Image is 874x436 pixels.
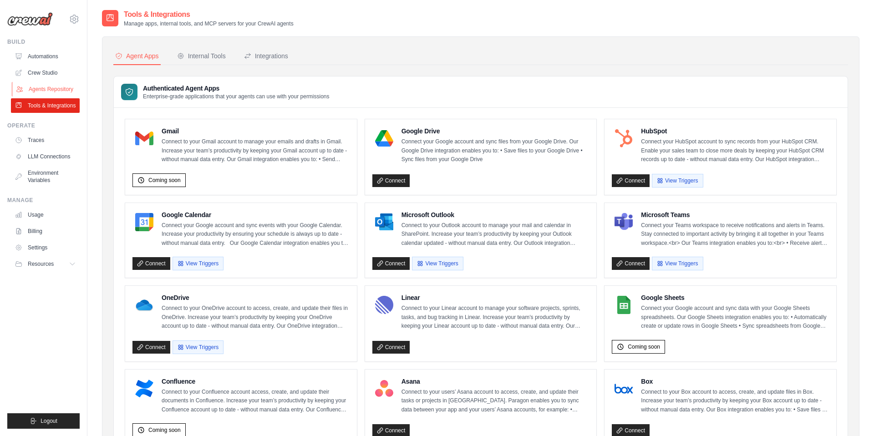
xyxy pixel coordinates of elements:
[641,137,829,164] p: Connect your HubSpot account to sync records from your HubSpot CRM. Enable your sales team to clo...
[11,166,80,188] a: Environment Variables
[162,388,350,415] p: Connect to your Confluence account access, create, and update their documents in Confluence. Incr...
[641,388,829,415] p: Connect to your Box account to access, create, and update files in Box. Increase your team’s prod...
[11,49,80,64] a: Automations
[177,51,226,61] div: Internal Tools
[244,51,288,61] div: Integrations
[401,377,589,386] h4: Asana
[401,293,589,302] h4: Linear
[173,340,224,354] button: View Triggers
[401,127,589,136] h4: Google Drive
[162,377,350,386] h4: Confluence
[372,257,410,270] a: Connect
[135,380,153,398] img: Confluence Logo
[132,257,170,270] a: Connect
[173,257,224,270] button: View Triggers
[162,293,350,302] h4: OneDrive
[401,304,589,331] p: Connect to your Linear account to manage your software projects, sprints, tasks, and bug tracking...
[143,93,330,100] p: Enterprise-grade applications that your agents can use with your permissions
[11,224,80,238] a: Billing
[135,129,153,147] img: Gmail Logo
[242,48,290,65] button: Integrations
[375,296,393,314] img: Linear Logo
[401,210,589,219] h4: Microsoft Outlook
[162,137,350,164] p: Connect to your Gmail account to manage your emails and drafts in Gmail. Increase your team’s pro...
[652,257,703,270] button: View Triggers
[162,304,350,331] p: Connect to your OneDrive account to access, create, and update their files in OneDrive. Increase ...
[41,417,57,425] span: Logout
[641,293,829,302] h4: Google Sheets
[375,380,393,398] img: Asana Logo
[135,296,153,314] img: OneDrive Logo
[641,304,829,331] p: Connect your Google account and sync data with your Google Sheets spreadsheets. Our Google Sheets...
[372,341,410,354] a: Connect
[115,51,159,61] div: Agent Apps
[148,177,181,184] span: Coming soon
[11,257,80,271] button: Resources
[124,9,294,20] h2: Tools & Integrations
[7,122,80,129] div: Operate
[11,208,80,222] a: Usage
[615,213,633,231] img: Microsoft Teams Logo
[375,129,393,147] img: Google Drive Logo
[401,221,589,248] p: Connect to your Outlook account to manage your mail and calendar in SharePoint. Increase your tea...
[143,84,330,93] h3: Authenticated Agent Apps
[615,129,633,147] img: HubSpot Logo
[11,149,80,164] a: LLM Connections
[615,296,633,314] img: Google Sheets Logo
[612,174,650,187] a: Connect
[7,12,53,26] img: Logo
[375,213,393,231] img: Microsoft Outlook Logo
[641,210,829,219] h4: Microsoft Teams
[641,127,829,136] h4: HubSpot
[11,98,80,113] a: Tools & Integrations
[7,413,80,429] button: Logout
[124,20,294,27] p: Manage apps, internal tools, and MCP servers for your CrewAI agents
[7,197,80,204] div: Manage
[11,240,80,255] a: Settings
[7,38,80,46] div: Build
[372,174,410,187] a: Connect
[641,221,829,248] p: Connect your Teams workspace to receive notifications and alerts in Teams. Stay connected to impo...
[628,343,660,350] span: Coming soon
[162,127,350,136] h4: Gmail
[412,257,463,270] button: View Triggers
[148,426,181,434] span: Coming soon
[612,257,650,270] a: Connect
[401,388,589,415] p: Connect to your users’ Asana account to access, create, and update their tasks or projects in [GE...
[11,133,80,147] a: Traces
[135,213,153,231] img: Google Calendar Logo
[652,174,703,188] button: View Triggers
[175,48,228,65] button: Internal Tools
[641,377,829,386] h4: Box
[113,48,161,65] button: Agent Apps
[12,82,81,96] a: Agents Repository
[28,260,54,268] span: Resources
[162,210,350,219] h4: Google Calendar
[132,341,170,354] a: Connect
[401,137,589,164] p: Connect your Google account and sync files from your Google Drive. Our Google Drive integration e...
[615,380,633,398] img: Box Logo
[162,221,350,248] p: Connect your Google account and sync events with your Google Calendar. Increase your productivity...
[11,66,80,80] a: Crew Studio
